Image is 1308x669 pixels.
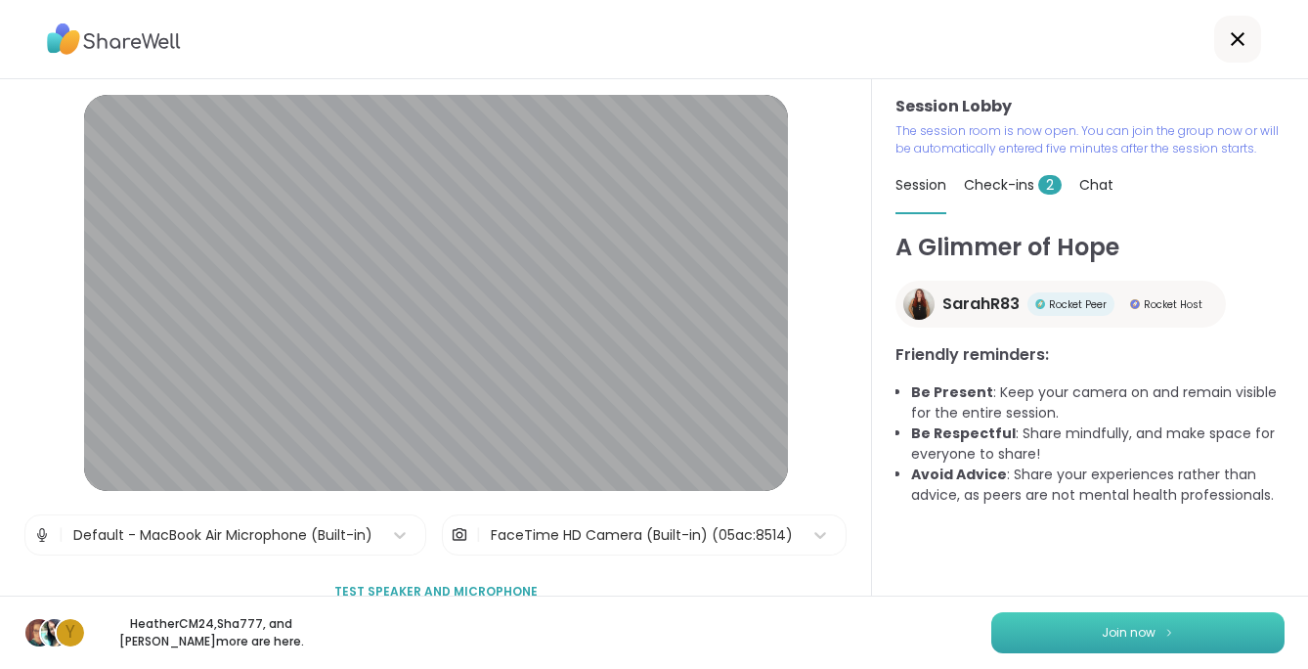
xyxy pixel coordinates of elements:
[911,465,1007,484] b: Avoid Advice
[895,230,1285,265] h1: A Glimmer of Hope
[33,515,51,555] img: Microphone
[59,515,64,555] span: |
[1163,627,1175,638] img: ShareWell Logomark
[991,612,1285,653] button: Join now
[942,292,1020,316] span: SarahR83
[1038,175,1062,195] span: 2
[1102,624,1155,642] span: Join now
[895,175,946,195] span: Session
[41,619,68,647] img: Sha777
[895,343,1285,367] h3: Friendly reminders:
[25,619,53,647] img: HeatherCM24
[476,515,481,555] span: |
[1079,175,1113,195] span: Chat
[911,382,1285,424] li: : Keep your camera on and remain visible for the entire session.
[1049,297,1107,312] span: Rocket Peer
[895,95,1285,118] h3: Session Lobby
[1144,297,1202,312] span: Rocket Host
[911,424,1016,443] b: Be Respectful
[65,620,75,646] span: y
[911,424,1285,465] li: : Share mindfully, and make space for everyone to share!
[47,17,181,62] img: ShareWell Logo
[102,615,321,650] p: HeatherCM24 , Sha777 , and [PERSON_NAME] more are here.
[1035,299,1045,309] img: Rocket Peer
[73,525,372,546] div: Default - MacBook Air Microphone (Built-in)
[451,515,468,555] img: Camera
[964,175,1062,195] span: Check-ins
[903,289,935,320] img: SarahR83
[895,122,1285,157] p: The session room is now open. You can join the group now or will be automatically entered five mi...
[911,382,993,402] b: Be Present
[895,281,1226,328] a: SarahR83SarahR83Rocket PeerRocket PeerRocket HostRocket Host
[491,525,793,546] div: FaceTime HD Camera (Built-in) (05ac:8514)
[334,583,538,601] span: Test speaker and microphone
[327,571,545,612] button: Test speaker and microphone
[1130,299,1140,309] img: Rocket Host
[911,465,1285,506] li: : Share your experiences rather than advice, as peers are not mental health professionals.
